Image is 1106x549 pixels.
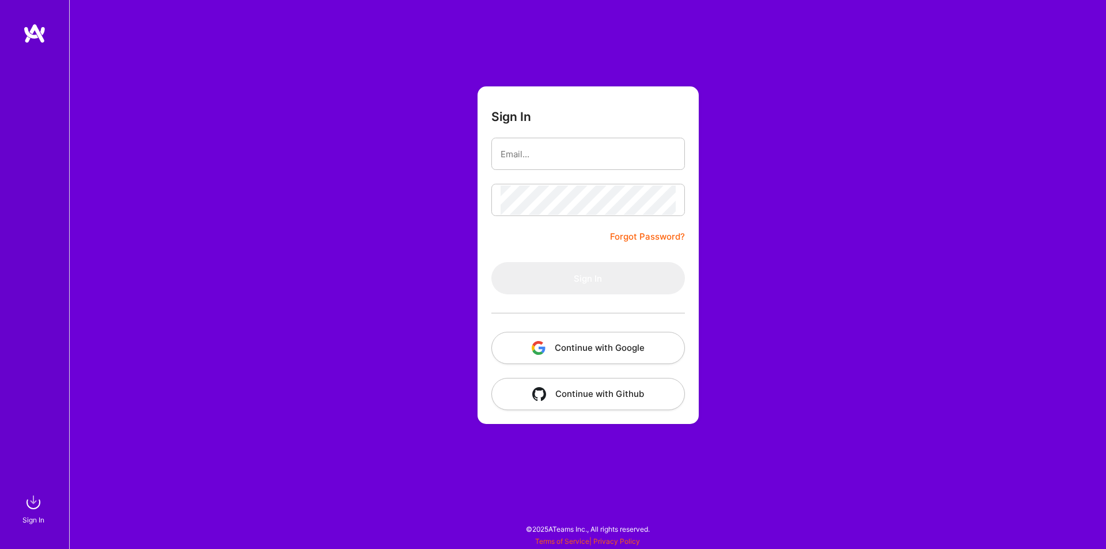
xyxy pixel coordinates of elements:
[593,537,640,546] a: Privacy Policy
[22,514,44,526] div: Sign In
[491,109,531,124] h3: Sign In
[491,262,685,294] button: Sign In
[610,230,685,244] a: Forgot Password?
[535,537,589,546] a: Terms of Service
[22,491,45,514] img: sign in
[501,139,676,169] input: Email...
[69,514,1106,543] div: © 2025 ATeams Inc., All rights reserved.
[532,341,546,355] img: icon
[491,332,685,364] button: Continue with Google
[535,537,640,546] span: |
[23,23,46,44] img: logo
[24,491,45,526] a: sign inSign In
[532,387,546,401] img: icon
[491,378,685,410] button: Continue with Github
